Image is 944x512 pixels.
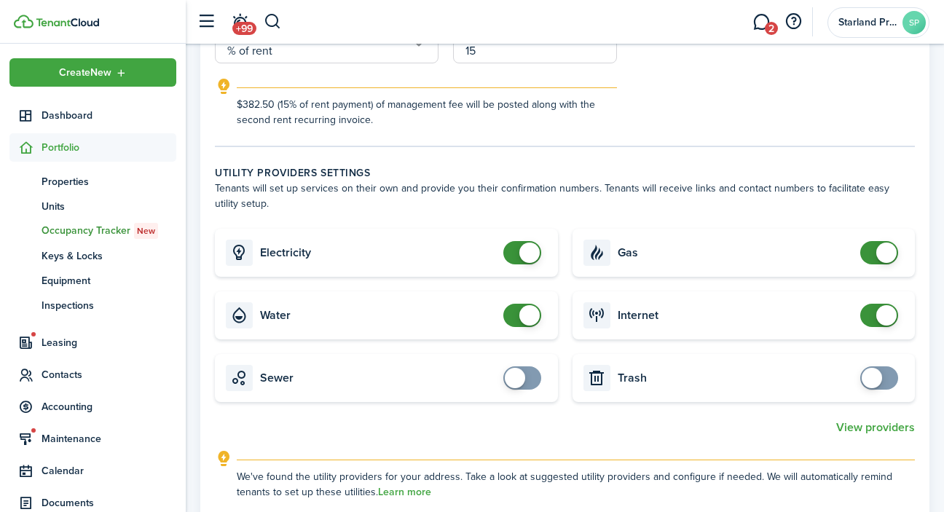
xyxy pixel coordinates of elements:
a: Keys & Locks [9,243,176,268]
card-title: Water [260,309,496,322]
span: Properties [42,174,176,189]
explanation-description: We've found the utility providers for your address. Take a look at suggested utility providers an... [237,469,915,500]
button: Open menu [9,58,176,87]
card-title: Electricity [260,246,496,259]
span: Create New [59,68,111,78]
card-title: Trash [618,371,854,385]
span: Inspections [42,298,176,313]
span: Equipment [42,273,176,288]
avatar-text: SP [902,11,926,34]
span: Units [42,199,176,214]
a: Inspections [9,293,176,318]
wizard-step-header-title: Utility providers settings [215,165,915,181]
card-title: Internet [618,309,854,322]
button: Open sidebar [192,8,220,36]
a: Occupancy TrackerNew [9,218,176,243]
wizard-step-header-description: Tenants will set up services on their own and provide you their confirmation numbers. Tenants wil... [215,181,915,211]
button: Search [264,9,282,34]
span: Accounting [42,399,176,414]
button: Open resource center [781,9,806,34]
i: outline [215,78,233,95]
a: Notifications [226,4,253,41]
span: Starland Properties [838,17,897,28]
span: Contacts [42,367,176,382]
span: Occupancy Tracker [42,223,176,239]
img: TenantCloud [14,15,34,28]
card-title: Sewer [260,371,496,385]
card-title: Gas [618,246,854,259]
span: Documents [42,495,176,511]
span: Calendar [42,463,176,478]
span: New [137,224,155,237]
a: Messaging [747,4,775,41]
a: Properties [9,169,176,194]
span: Dashboard [42,108,176,123]
span: +99 [232,22,256,35]
a: Equipment [9,268,176,293]
span: Keys & Locks [42,248,176,264]
span: Maintenance [42,431,176,446]
button: View providers [836,421,915,434]
span: Leasing [42,335,176,350]
i: outline [215,450,233,468]
span: 2 [765,22,778,35]
img: TenantCloud [36,18,99,27]
a: Dashboard [9,101,176,130]
a: Units [9,194,176,218]
explanation-description: $382.50 (15% of rent payment) of management fee will be posted along with the second rent recurri... [237,97,617,127]
span: Portfolio [42,140,176,155]
a: Learn more [378,487,431,498]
